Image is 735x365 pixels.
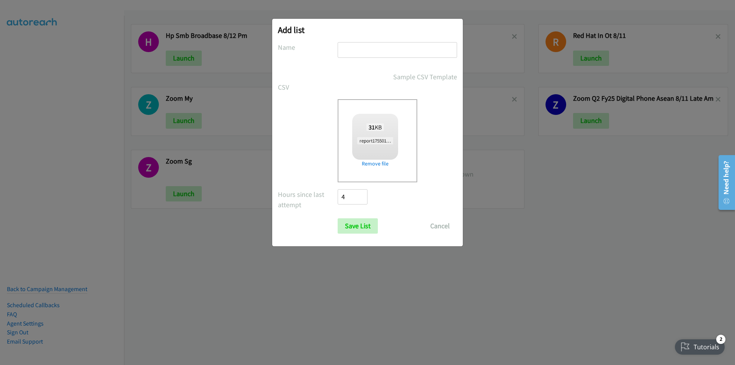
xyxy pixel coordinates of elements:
[670,332,729,359] iframe: Checklist
[366,123,384,131] span: KB
[423,218,457,234] button: Cancel
[357,137,412,144] span: report1755017448152.csv
[278,25,457,35] h2: Add list
[352,160,398,168] a: Remove file
[278,82,338,92] label: CSV
[278,189,338,210] label: Hours since last attempt
[369,123,375,131] strong: 31
[393,72,457,82] a: Sample CSV Template
[713,152,735,213] iframe: Resource Center
[338,218,378,234] input: Save List
[278,42,338,52] label: Name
